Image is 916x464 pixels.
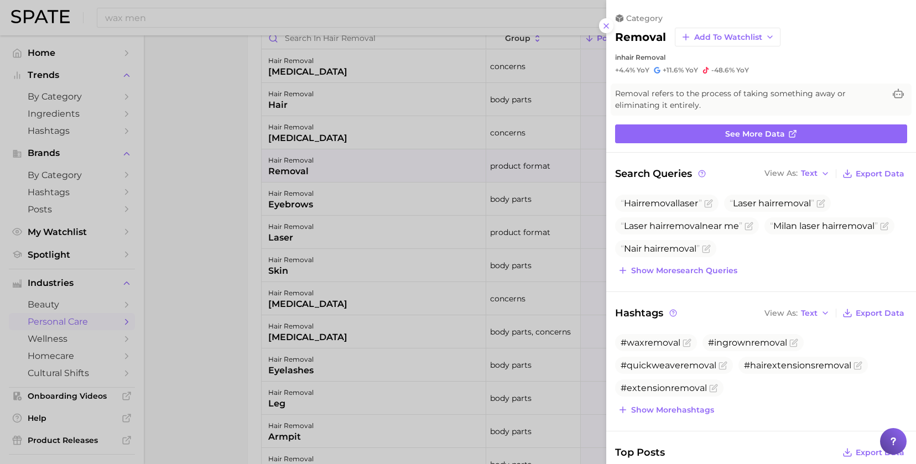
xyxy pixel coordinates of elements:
[856,169,904,179] span: Export Data
[621,198,702,208] span: Hair laser
[840,305,907,321] button: Export Data
[621,243,700,254] span: Nair hair
[615,88,885,111] span: Removal refers to the process of taking something away or eliminating it entirely.
[770,221,878,231] span: Milan laser hair
[615,263,740,278] button: Show moresearch queries
[719,361,727,370] button: Flag as miscategorized or irrelevant
[711,66,735,74] span: -48.6%
[615,53,907,61] div: in
[764,170,798,176] span: View As
[730,198,814,208] span: Laser hair
[764,310,798,316] span: View As
[683,338,691,347] button: Flag as miscategorized or irrelevant
[704,199,713,208] button: Flag as miscategorized or irrelevant
[615,305,679,321] span: Hashtags
[880,222,889,231] button: Flag as miscategorized or irrelevant
[840,166,907,181] button: Export Data
[685,66,698,75] span: YoY
[621,53,665,61] span: hair removal
[839,221,875,231] span: removal
[663,66,684,74] span: +11.6%
[615,124,907,143] a: See more data
[702,244,711,253] button: Flag as miscategorized or irrelevant
[615,30,666,44] h2: removal
[801,310,818,316] span: Text
[666,221,702,231] span: removal
[615,66,635,74] span: +4.4%
[621,337,680,348] span: #waxremoval
[856,309,904,318] span: Export Data
[744,360,851,371] span: #hairextensionsremoval
[736,66,749,75] span: YoY
[840,445,907,460] button: Export Data
[637,66,649,75] span: YoY
[675,28,780,46] button: Add to Watchlist
[660,243,696,254] span: removal
[621,360,716,371] span: #quickweaveremoval
[856,448,904,457] span: Export Data
[775,198,811,208] span: removal
[615,445,665,460] span: Top Posts
[642,198,678,208] span: removal
[789,338,798,347] button: Flag as miscategorized or irrelevant
[762,306,832,320] button: View AsText
[615,166,707,181] span: Search Queries
[615,402,717,418] button: Show morehashtags
[725,129,785,139] span: See more data
[621,221,742,231] span: Laser hair near me
[694,33,762,42] span: Add to Watchlist
[853,361,862,370] button: Flag as miscategorized or irrelevant
[709,384,718,393] button: Flag as miscategorized or irrelevant
[631,405,714,415] span: Show more hashtags
[631,266,737,275] span: Show more search queries
[621,383,707,393] span: #extensionremoval
[745,222,753,231] button: Flag as miscategorized or irrelevant
[708,337,787,348] span: #ingrownremoval
[801,170,818,176] span: Text
[816,199,825,208] button: Flag as miscategorized or irrelevant
[626,13,663,23] span: category
[762,166,832,181] button: View AsText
